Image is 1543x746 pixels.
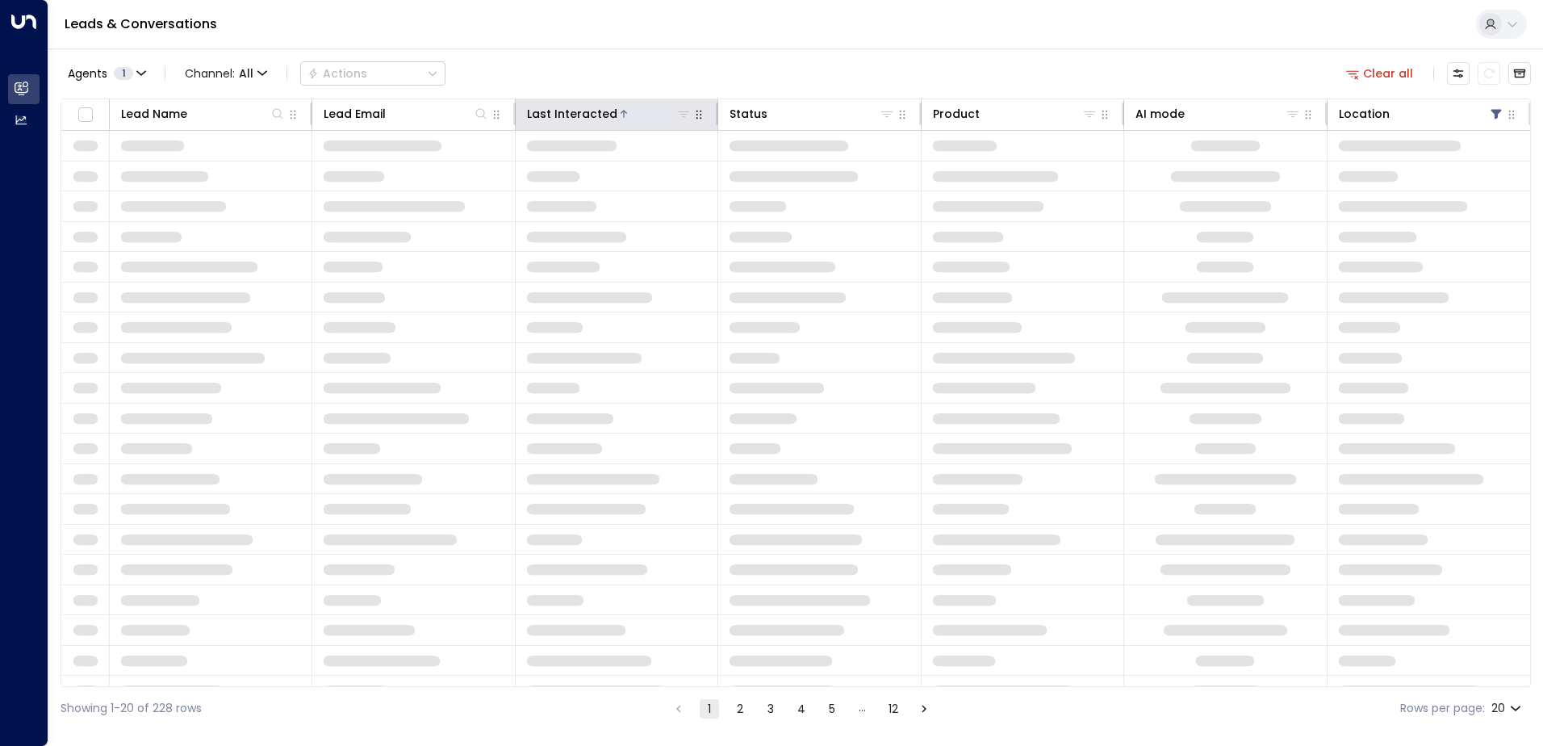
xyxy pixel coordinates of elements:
div: 20 [1491,697,1524,720]
div: Button group with a nested menu [300,61,445,86]
span: Refresh [1478,62,1500,85]
div: Status [730,104,767,124]
span: 1 [114,67,133,80]
button: Channel:All [178,62,274,85]
button: Go to page 5 [822,699,842,719]
div: Product [933,104,980,124]
div: AI mode [1135,104,1185,124]
span: Channel: [178,62,274,85]
nav: pagination navigation [668,698,935,719]
div: Status [730,104,894,124]
div: Lead Name [121,104,286,124]
div: Last Interacted [527,104,692,124]
div: Showing 1-20 of 228 rows [61,700,202,717]
div: Product [933,104,1098,124]
button: Actions [300,61,445,86]
div: … [853,699,872,719]
button: page 1 [700,699,719,719]
div: Last Interacted [527,104,617,124]
div: Lead Email [324,104,488,124]
div: Location [1339,104,1504,124]
div: AI mode [1135,104,1300,124]
button: Go to page 4 [792,699,811,719]
button: Agents1 [61,62,152,85]
label: Rows per page: [1400,700,1485,717]
button: Go to next page [914,699,934,719]
div: Lead Name [121,104,187,124]
div: Location [1339,104,1390,124]
button: Go to page 12 [884,699,903,719]
button: Customize [1447,62,1470,85]
button: Go to page 3 [761,699,780,719]
button: Go to page 2 [730,699,750,719]
span: Agents [68,68,107,79]
div: Actions [307,66,367,81]
button: Archived Leads [1508,62,1531,85]
a: Leads & Conversations [65,15,217,33]
div: Lead Email [324,104,386,124]
button: Clear all [1340,62,1420,85]
span: All [239,67,253,80]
